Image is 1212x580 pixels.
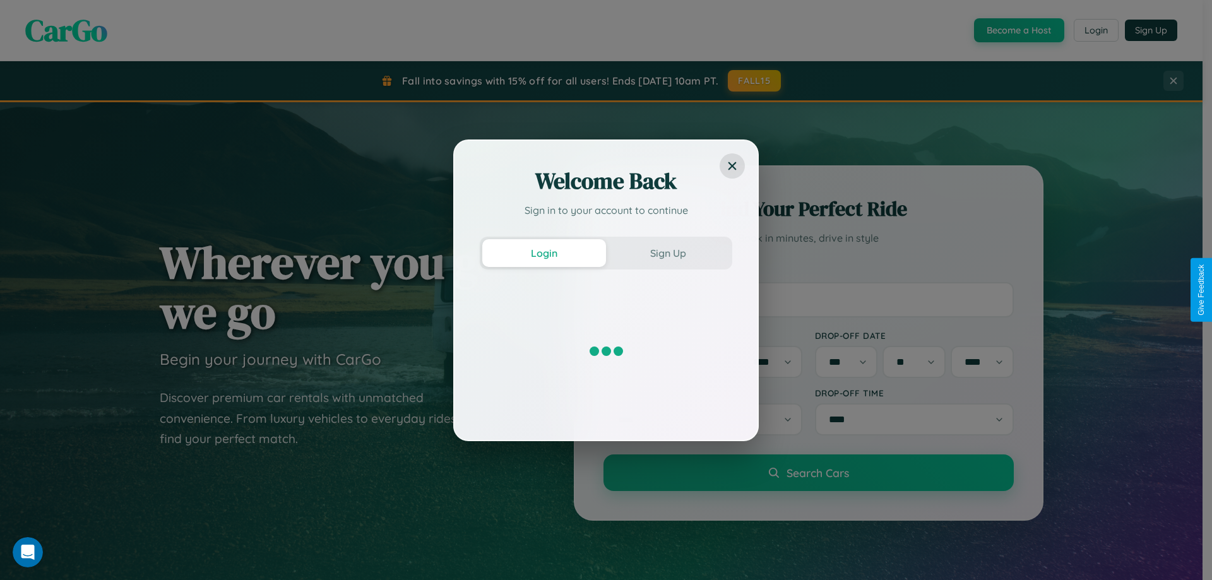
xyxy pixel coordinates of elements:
button: Sign Up [606,239,730,267]
button: Login [482,239,606,267]
div: Give Feedback [1197,264,1206,316]
iframe: Intercom live chat [13,537,43,567]
h2: Welcome Back [480,166,732,196]
p: Sign in to your account to continue [480,203,732,218]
